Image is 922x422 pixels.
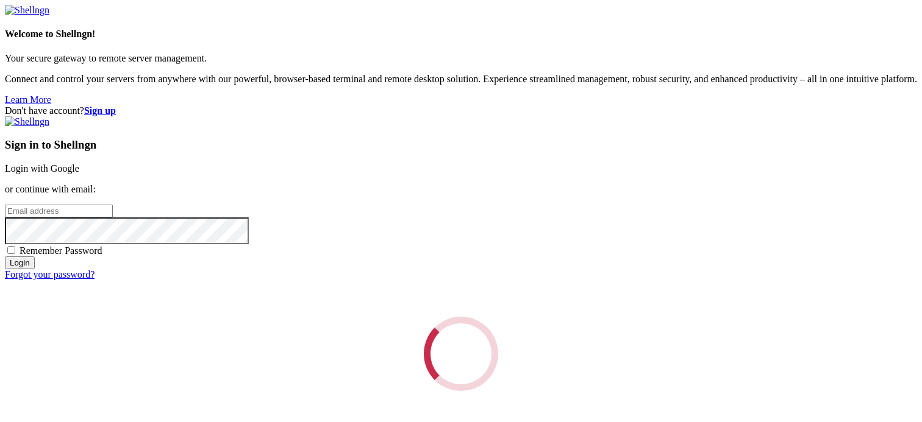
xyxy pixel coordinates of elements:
[5,94,51,105] a: Learn More
[5,138,917,152] h3: Sign in to Shellngn
[5,29,917,40] h4: Welcome to Shellngn!
[5,184,917,195] p: or continue with email:
[5,205,113,217] input: Email address
[5,116,49,127] img: Shellngn
[84,105,116,116] a: Sign up
[20,245,102,256] span: Remember Password
[5,105,917,116] div: Don't have account?
[5,53,917,64] p: Your secure gateway to remote server management.
[5,74,917,85] p: Connect and control your servers from anywhere with our powerful, browser-based terminal and remo...
[5,269,95,280] a: Forgot your password?
[7,246,15,254] input: Remember Password
[424,317,498,391] div: Loading...
[5,256,35,269] input: Login
[5,163,79,174] a: Login with Google
[5,5,49,16] img: Shellngn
